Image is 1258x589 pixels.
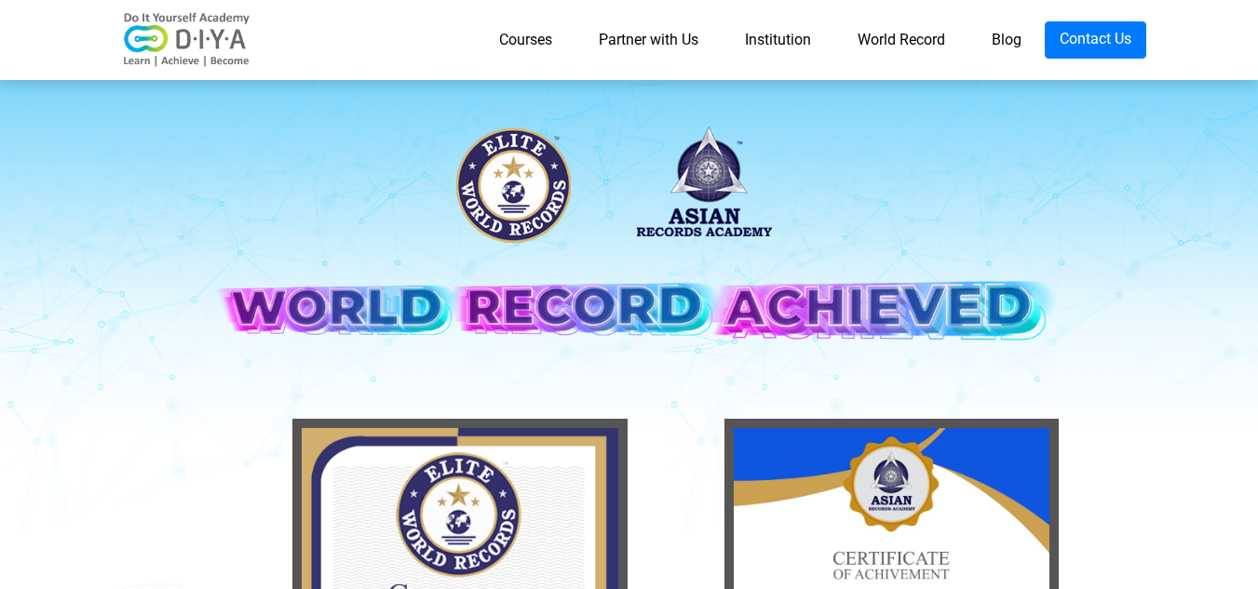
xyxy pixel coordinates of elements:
a: World Record [834,21,968,59]
a: Institution [722,21,834,59]
img: banner-desk.png [201,111,1058,387]
a: Courses [476,21,575,59]
a: Blog [968,21,1045,59]
a: Contact Us [1045,21,1146,59]
img: logo-v2.png [113,12,262,68]
a: Partner with Us [575,21,722,59]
